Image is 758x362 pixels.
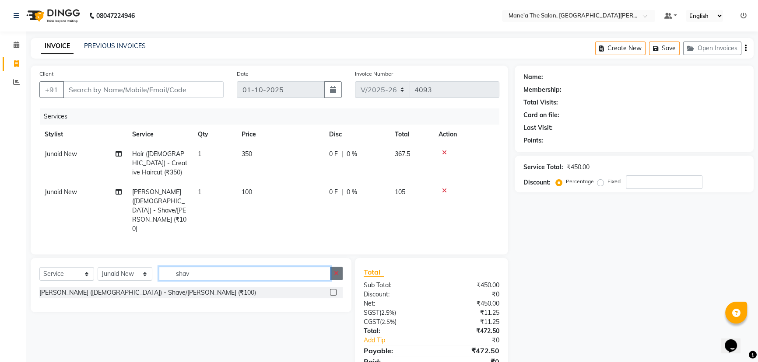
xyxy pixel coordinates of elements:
[242,150,252,158] span: 350
[432,317,506,327] div: ₹11.25
[357,308,432,317] div: ( )
[523,136,543,145] div: Points:
[39,70,53,78] label: Client
[433,125,499,144] th: Action
[357,290,432,299] div: Discount:
[523,163,563,172] div: Service Total:
[364,318,380,326] span: CGST
[523,85,561,94] div: Membership:
[347,150,357,159] span: 0 %
[357,317,432,327] div: ( )
[444,336,506,345] div: ₹0
[132,188,186,233] span: [PERSON_NAME] ([DEMOGRAPHIC_DATA]) - Shave/[PERSON_NAME] (₹100)
[127,125,193,144] th: Service
[395,188,405,196] span: 105
[566,178,594,185] label: Percentage
[45,188,77,196] span: Junaid New
[84,42,146,50] a: PREVIOUS INVOICES
[39,81,64,98] button: +91
[341,150,343,159] span: |
[39,125,127,144] th: Stylist
[523,178,551,187] div: Discount:
[364,309,379,317] span: SGST
[432,308,506,317] div: ₹11.25
[193,125,236,144] th: Qty
[432,281,506,290] div: ₹450.00
[132,150,187,176] span: Hair ([DEMOGRAPHIC_DATA]) - Creative Haircut (₹350)
[329,188,338,197] span: 0 F
[523,98,558,107] div: Total Visits:
[395,150,410,158] span: 367.5
[236,125,324,144] th: Price
[432,299,506,308] div: ₹450.00
[341,188,343,197] span: |
[649,42,680,55] button: Save
[523,73,543,82] div: Name:
[432,345,506,356] div: ₹472.50
[432,327,506,336] div: ₹472.50
[382,318,395,325] span: 2.5%
[159,267,330,280] input: Search or Scan
[721,327,749,353] iframe: chat widget
[40,108,506,125] div: Services
[607,178,621,185] label: Fixed
[242,188,252,196] span: 100
[523,123,553,132] div: Last Visit:
[567,163,590,172] div: ₹450.00
[198,150,201,158] span: 1
[347,188,357,197] span: 0 %
[432,290,506,299] div: ₹0
[523,111,559,120] div: Card on file:
[324,125,390,144] th: Disc
[355,70,393,78] label: Invoice Number
[357,281,432,290] div: Sub Total:
[96,3,135,28] b: 08047224946
[45,150,77,158] span: Junaid New
[357,345,432,356] div: Payable:
[357,336,444,345] a: Add Tip
[357,327,432,336] div: Total:
[237,70,249,78] label: Date
[381,309,394,316] span: 2.5%
[198,188,201,196] span: 1
[329,150,338,159] span: 0 F
[595,42,646,55] button: Create New
[357,299,432,308] div: Net:
[39,288,256,297] div: [PERSON_NAME] ([DEMOGRAPHIC_DATA]) - Shave/[PERSON_NAME] (₹100)
[683,42,741,55] button: Open Invoices
[41,38,74,54] a: INVOICE
[22,3,82,28] img: logo
[63,81,224,98] input: Search by Name/Mobile/Email/Code
[390,125,433,144] th: Total
[364,268,384,277] span: Total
